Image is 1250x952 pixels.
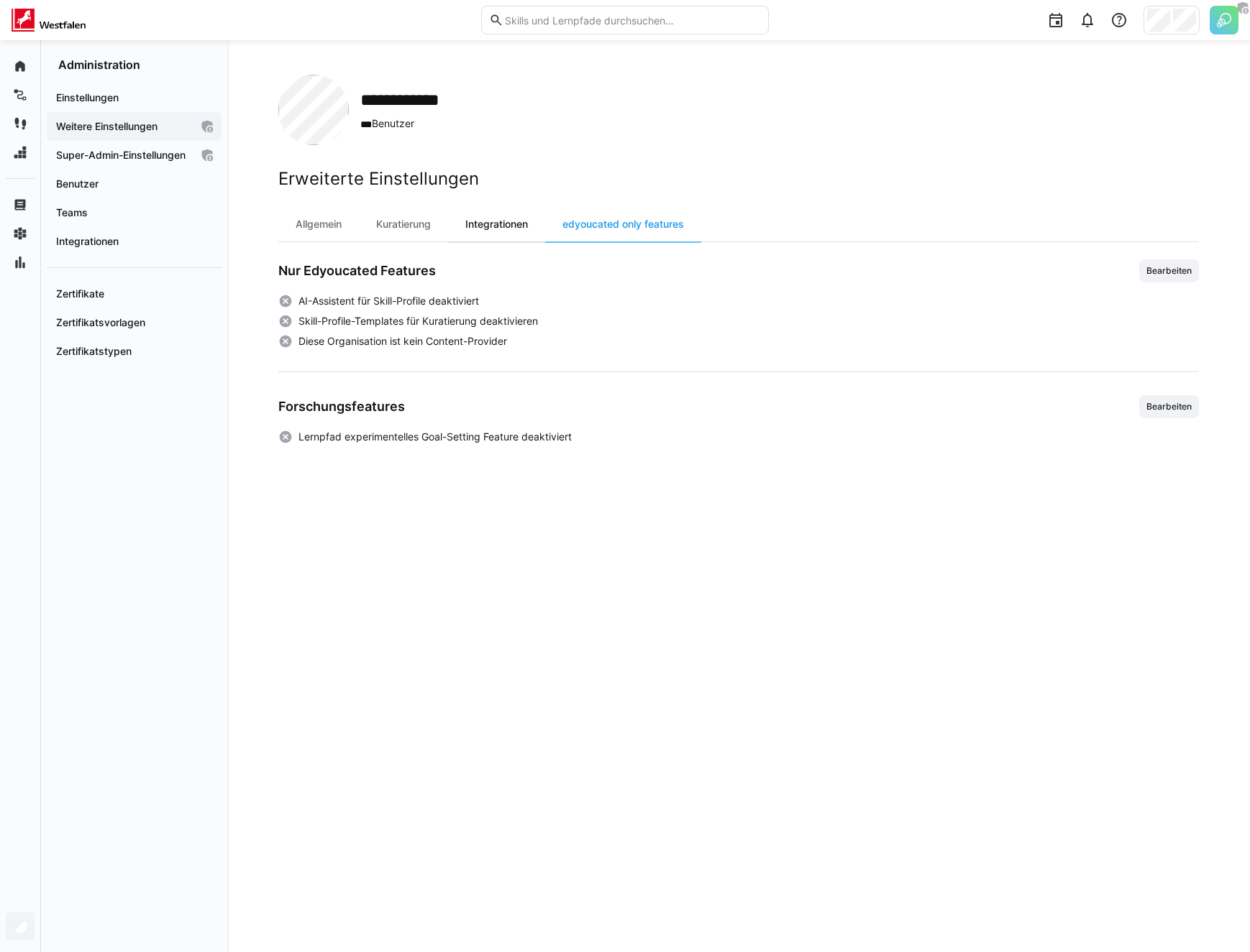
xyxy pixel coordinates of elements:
[545,207,701,241] div: edyoucated only features
[298,294,479,308] span: AI-Assistent für Skill-Profile deaktiviert
[298,430,572,444] span: Lernpfad experimentelles Goal-Setting Feature deaktiviert
[360,116,470,131] span: Benutzer
[1139,259,1199,282] button: Bearbeiten
[1139,395,1199,418] button: Bearbeiten
[448,207,545,241] div: Integrationen
[503,14,761,27] input: Skills und Lernpfade durchsuchen…
[278,207,359,241] div: Allgemein
[298,314,538,328] span: Skill-Profile-Templates für Kuratierung deaktivieren
[1145,265,1193,277] span: Bearbeiten
[278,399,405,415] h3: Forschungsfeatures
[359,207,448,241] div: Kuratierung
[278,263,436,279] h3: Nur Edyoucated Features
[278,168,1199,190] h2: Erweiterte Einstellungen
[298,334,507,348] span: Diese Organisation ist kein Content-Provider
[1145,401,1193,412] span: Bearbeiten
